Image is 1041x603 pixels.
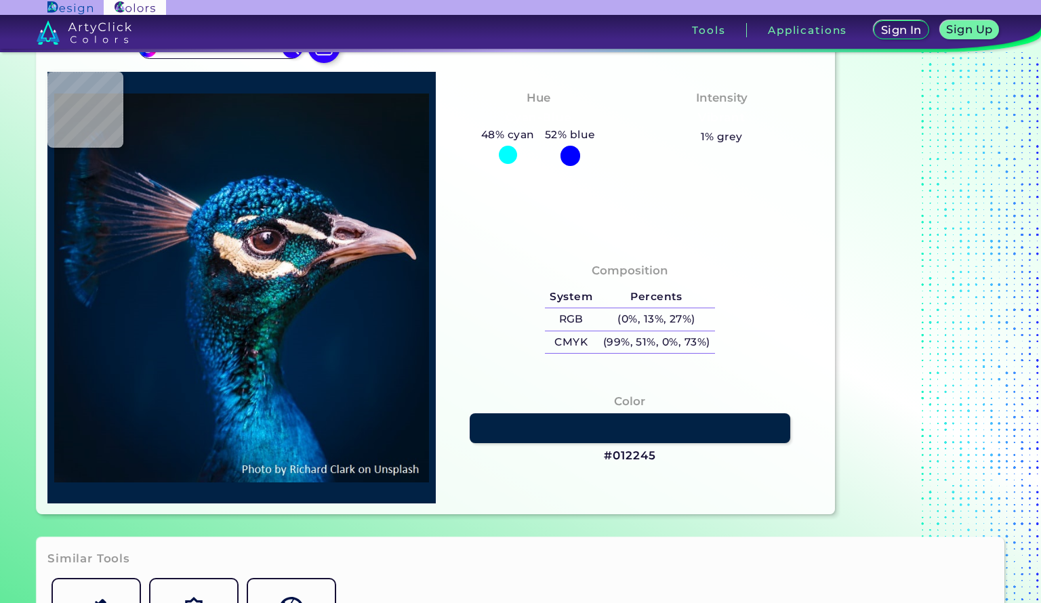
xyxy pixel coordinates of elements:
[545,308,598,331] h5: RGB
[476,126,539,144] h5: 48% cyan
[545,331,598,354] h5: CMYK
[54,79,429,497] img: img_pavlin.jpg
[701,128,743,146] h5: 1% grey
[604,448,655,464] h3: #012245
[768,25,847,35] h3: Applications
[37,20,132,45] img: logo_artyclick_colors_white.svg
[696,88,748,108] h4: Intensity
[539,126,600,144] h5: 52% blue
[692,110,751,126] h3: Vibrant
[527,88,550,108] h4: Hue
[946,24,993,35] h5: Sign Up
[545,286,598,308] h5: System
[47,551,130,567] h3: Similar Tools
[874,20,929,39] a: Sign In
[598,308,715,331] h5: (0%, 13%, 27%)
[880,24,922,36] h5: Sign In
[500,110,577,126] h3: Cyan-Blue
[939,20,999,39] a: Sign Up
[598,331,715,354] h5: (99%, 51%, 0%, 73%)
[614,392,645,411] h4: Color
[592,261,668,280] h4: Composition
[692,25,725,35] h3: Tools
[47,1,93,14] img: ArtyClick Design logo
[598,286,715,308] h5: Percents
